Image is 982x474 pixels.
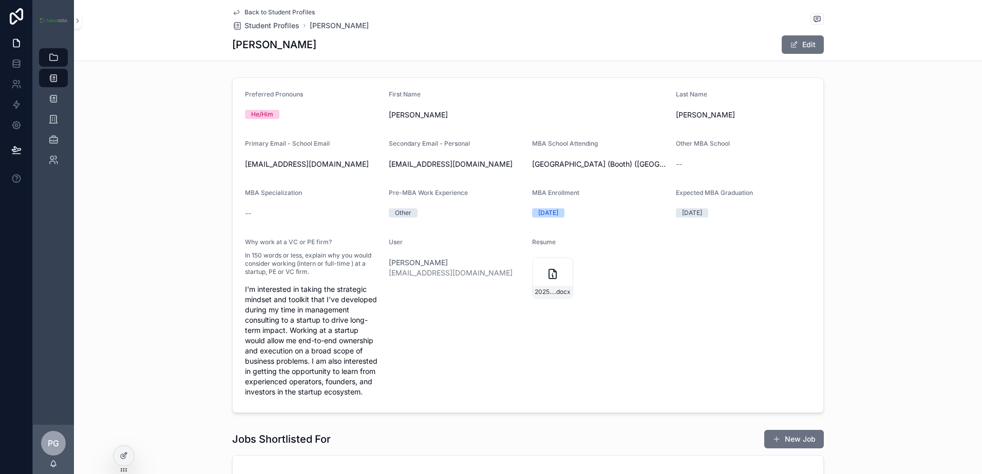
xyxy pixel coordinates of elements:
div: [DATE] [538,208,558,218]
span: User [389,238,403,246]
span: [PERSON_NAME] [389,110,668,120]
span: Last Name [676,90,707,98]
a: Back to Student Profiles [232,8,315,16]
div: Other [395,208,411,218]
span: [PERSON_NAME] [389,258,513,268]
span: [EMAIL_ADDRESS][DOMAIN_NAME] [389,159,524,169]
span: MBA School Attending [532,140,598,147]
a: [PERSON_NAME][EMAIL_ADDRESS][DOMAIN_NAME] [389,258,513,278]
span: Primary Email - School Email [245,140,330,147]
div: He/Him [251,110,273,119]
span: Back to Student Profiles [244,8,315,16]
span: MBA Enrollment [532,189,579,196]
img: App logo [39,18,68,23]
span: Why work at a VC or PE firm? [245,238,332,246]
span: 2025-[PERSON_NAME]-Resume [535,288,555,296]
div: [DATE] [682,208,702,218]
span: Preferred Pronouns [245,90,303,98]
span: Resume [532,238,556,246]
button: New Job [764,430,824,448]
span: PG [48,437,59,449]
a: Student Profiles [232,21,299,31]
span: Pre-MBA Work Experience [389,189,468,196]
span: [GEOGRAPHIC_DATA] (Booth) ([GEOGRAPHIC_DATA]) [532,159,668,169]
a: [PERSON_NAME] [310,21,369,31]
span: Other MBA School [676,140,730,147]
div: scrollable content [33,41,74,183]
span: Expected MBA Graduation [676,189,753,196]
span: -- [245,208,251,219]
span: [EMAIL_ADDRESS][DOMAIN_NAME] [389,268,513,278]
span: [PERSON_NAME] [676,110,811,120]
span: MBA Specialization [245,189,302,196]
button: Edit [782,35,824,54]
span: [EMAIL_ADDRESS][DOMAIN_NAME] [245,159,381,169]
span: First Name [389,90,421,98]
span: Secondary Email - Personal [389,140,470,147]
h1: Jobs Shortlisted For [232,432,331,446]
span: I'm interested in taking the strategic mindset and toolkit that I've developed during my time in ... [245,284,381,397]
span: Student Profiles [244,21,299,31]
span: In 150 words or less, explain why you would consider working (intern or full-time ) at a startup,... [245,251,381,276]
span: -- [676,159,682,169]
span: .docx [555,288,571,296]
h1: [PERSON_NAME] [232,37,316,52]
